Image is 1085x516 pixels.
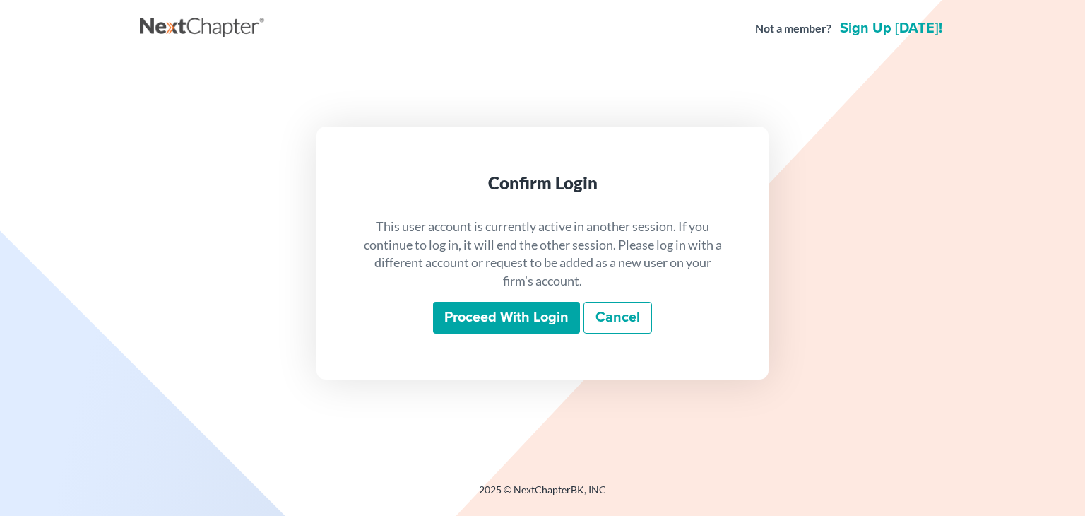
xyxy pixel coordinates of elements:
a: Cancel [583,302,652,334]
div: 2025 © NextChapterBK, INC [140,483,945,508]
input: Proceed with login [433,302,580,334]
a: Sign up [DATE]! [837,21,945,35]
div: Confirm Login [362,172,723,194]
strong: Not a member? [755,20,831,37]
p: This user account is currently active in another session. If you continue to log in, it will end ... [362,218,723,291]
